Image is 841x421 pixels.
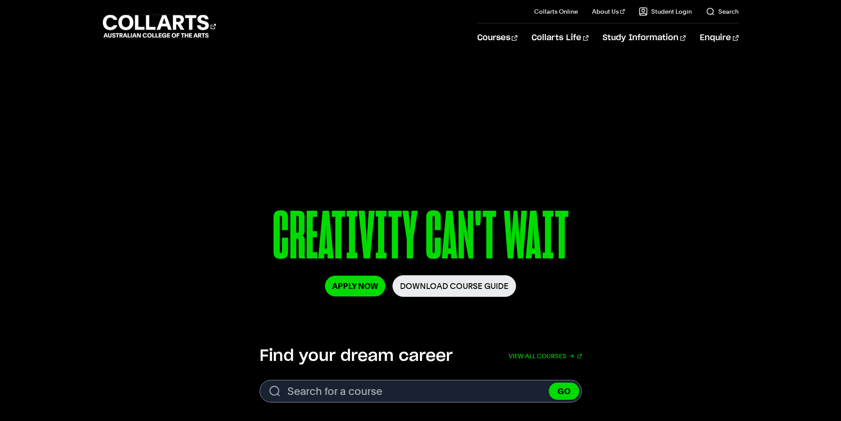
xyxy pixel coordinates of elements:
input: Search for a course [260,380,582,402]
a: Courses [477,23,517,53]
a: Enquire [700,23,738,53]
button: GO [549,383,579,400]
div: Go to homepage [103,14,216,39]
form: Search [260,380,582,402]
a: Collarts Life [532,23,588,53]
p: CREATIVITY CAN'T WAIT [174,202,667,275]
a: Search [706,7,739,16]
h2: Find your dream career [260,346,453,366]
a: Student Login [639,7,692,16]
a: Study Information [603,23,686,53]
a: Download Course Guide [392,275,516,297]
a: View all courses [509,346,582,366]
a: Collarts Online [534,7,578,16]
a: Apply Now [325,276,385,296]
a: About Us [592,7,625,16]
